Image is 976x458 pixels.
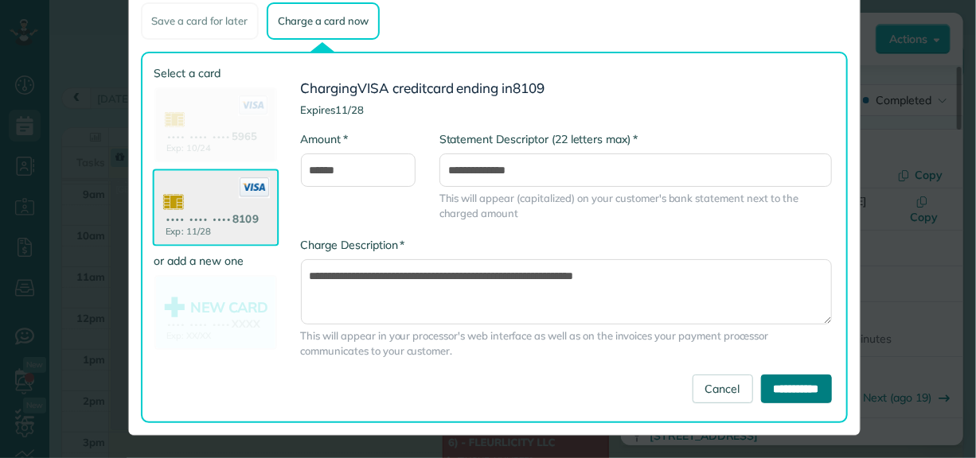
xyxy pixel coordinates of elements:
[357,80,389,96] span: VISA
[301,81,832,96] h3: Charging card ending in
[301,328,832,359] span: This will appear in your processor's web interface as well as on the invoices your payment proces...
[141,2,259,40] div: Save a card for later
[513,80,545,96] span: 8109
[439,131,638,147] label: Statement Descriptor (22 letters max)
[693,375,753,403] a: Cancel
[335,103,364,116] span: 11/28
[439,191,832,221] span: This will appear (capitalized) on your customer's bank statement next to the charged amount
[301,104,832,115] h4: Expires
[392,80,427,96] span: credit
[154,65,277,81] label: Select a card
[301,131,348,147] label: Amount
[267,2,380,40] div: Charge a card now
[301,237,405,253] label: Charge Description
[154,253,277,269] label: or add a new one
